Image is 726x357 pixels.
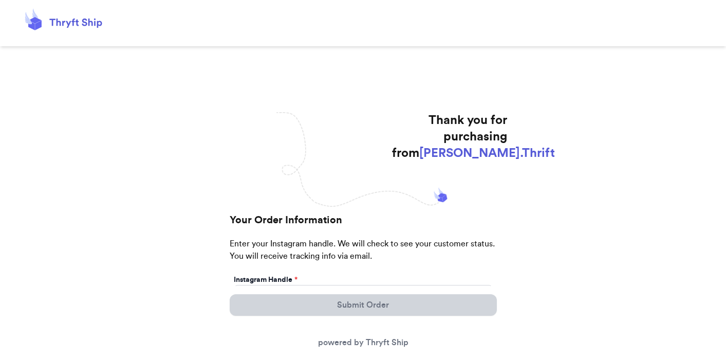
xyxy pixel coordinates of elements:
label: Instagram Handle [234,275,297,285]
button: Submit Order [230,294,497,316]
h1: Thank you for purchasing from [392,112,507,162]
a: powered by Thryft Ship [318,338,408,347]
span: [PERSON_NAME].Thrift [419,147,555,159]
h2: Your Order Information [230,213,497,238]
p: Enter your Instagram handle. We will check to see your customer status. You will receive tracking... [230,238,497,273]
div: @ [234,285,249,305]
